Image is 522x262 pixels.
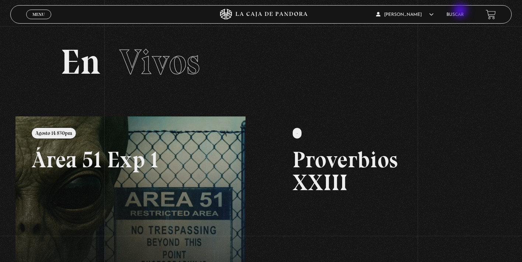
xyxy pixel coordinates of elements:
[32,12,45,17] span: Menu
[119,41,200,83] span: Vivos
[376,13,434,17] span: [PERSON_NAME]
[30,18,48,24] span: Cerrar
[486,10,496,20] a: View your shopping cart
[60,45,462,80] h2: En
[446,13,464,17] a: Buscar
